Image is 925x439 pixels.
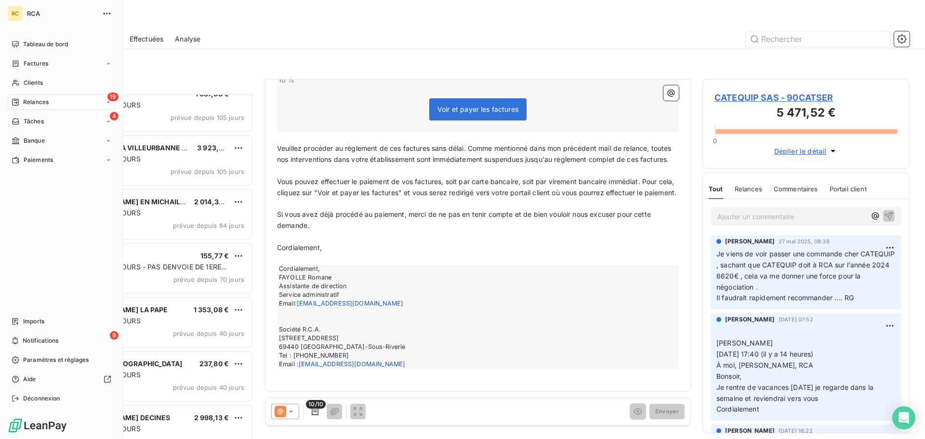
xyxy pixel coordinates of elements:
span: Aide [23,375,36,384]
span: prévue depuis 70 jours [173,276,244,283]
div: grid [46,94,253,439]
span: [DATE] 16:22 [779,428,813,434]
span: CATEQUIP SAS - 90CATSER [714,91,898,104]
span: 2 998,13 € [194,413,229,422]
span: prévue depuis 84 jours [173,222,244,229]
span: Tout [709,185,723,193]
span: 155,77 € [200,252,229,260]
span: Banque [24,136,45,145]
span: Cordialement [716,405,759,413]
span: Paiements [24,156,53,164]
span: 1 353,08 € [194,306,229,314]
span: [PERSON_NAME] [725,237,775,246]
span: 0 [713,137,717,145]
span: 3 923,58 € [197,144,234,152]
span: Je viens de voir passer une commande cher CATEQUIP , sachant que CATEQUIP doit à RCA sur l'année ... [716,250,897,291]
button: Déplier le détail [771,146,841,157]
span: Analyse [175,34,200,44]
div: RC [8,6,23,21]
span: RCA [27,10,96,17]
span: Relances [23,98,49,106]
span: Imports [23,317,44,326]
span: prévue depuis 40 jours [173,330,244,337]
span: Portail client [830,185,867,193]
span: Commentaires [774,185,818,193]
span: 2 014,35 € [194,198,230,206]
span: Il faudrait rapidement recommander .... RG [716,293,854,302]
span: Relances [735,185,762,193]
span: Tableau de bord [23,40,68,49]
div: Open Intercom Messenger [892,406,915,429]
span: 237,80 € [199,359,229,368]
span: 4 [110,112,119,120]
p: 10 % [278,75,558,85]
span: Notifications [23,336,58,345]
span: [DATE] 07:52 [779,317,813,322]
span: prévue depuis 40 jours [173,384,244,391]
span: prévue depuis 105 jours [171,114,244,121]
span: Vous pouvez effectuer le paiement de vos factures, soit par carte bancaire, soit par virement ban... [277,177,676,197]
span: [PERSON_NAME] [725,315,775,324]
span: Déplier le détail [774,146,827,156]
span: 9 [110,331,119,340]
span: 19 [107,93,119,101]
span: [PERSON_NAME] [716,339,773,347]
span: Bonsoir, [716,372,741,380]
span: Clients [24,79,43,87]
span: 27 mai 2025, 08:38 [779,239,830,244]
a: Aide [8,372,115,387]
span: CLIENTS A 30 JOURS - PAS DENVOIE DE 1ERE FACTURE [69,263,227,280]
span: À moi, [PERSON_NAME], RCA [716,361,813,369]
span: [DATE] 17:40 (il y a 14 heures) [716,350,814,358]
span: Effectuées [130,34,164,44]
span: Je rentre de vacances [DATE] je regarde dans la semaine et reviendrai vers vous [716,383,875,402]
span: Paramètres et réglages [23,356,89,364]
span: Cordialement, [277,243,322,252]
span: Si vous avez déjà procédé au paiement, merci de ne pas en tenir compte et de bien vouloir nous ex... [277,210,653,229]
span: Voir et payer les factures [437,105,518,113]
span: Factures [24,59,48,68]
span: STARBUCKS [GEOGRAPHIC_DATA] [68,359,182,368]
img: Logo LeanPay [8,418,67,433]
span: DOMINO'S PIZZA VILLEURBANNE CUSSET [68,144,209,152]
span: 10/10 [306,400,326,409]
span: [PERSON_NAME] [725,426,775,435]
input: Rechercher [746,31,890,47]
span: prévue depuis 105 jours [171,168,244,175]
span: MC [PERSON_NAME] EN MICHAILLE [68,198,188,206]
span: Tâches [24,117,44,126]
span: Veuillez procéder au règlement de ces factures sans délai. Comme mentionné dans mon précédent mai... [277,144,674,163]
span: Déconnexion [23,394,60,403]
h3: 5 471,52 € [714,104,898,123]
button: Envoyer [649,404,685,419]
